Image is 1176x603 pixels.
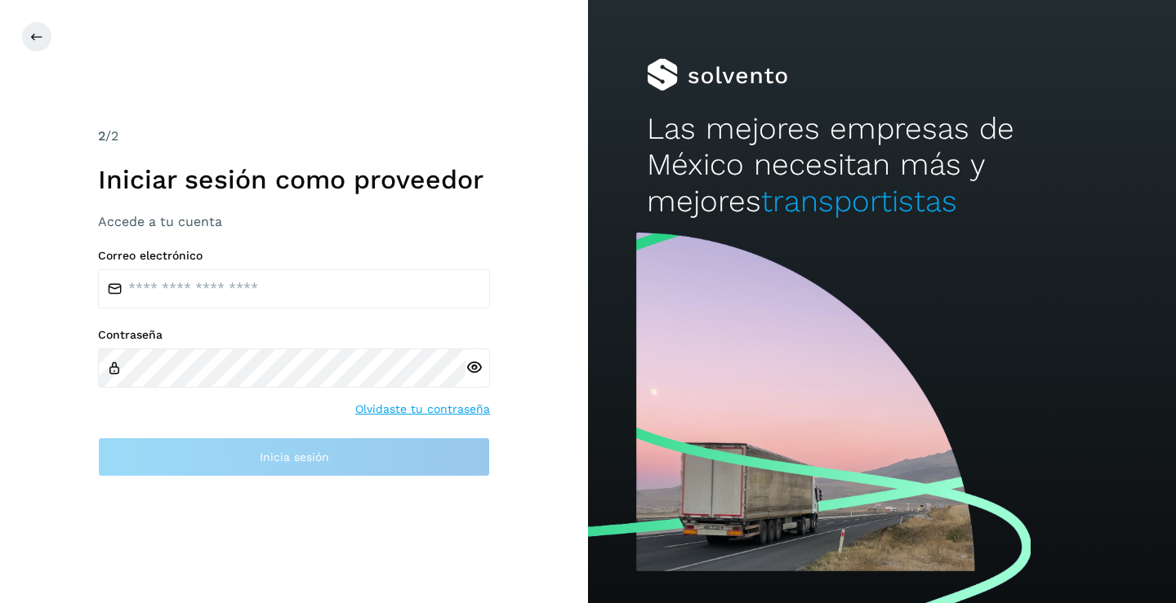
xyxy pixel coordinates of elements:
div: /2 [98,126,490,146]
span: transportistas [761,184,957,219]
span: 2 [98,128,105,144]
a: Olvidaste tu contraseña [355,401,490,418]
h1: Iniciar sesión como proveedor [98,164,490,195]
label: Contraseña [98,328,490,342]
button: Inicia sesión [98,437,490,477]
h2: Las mejores empresas de México necesitan más y mejores [647,111,1117,219]
h3: Accede a tu cuenta [98,214,490,229]
label: Correo electrónico [98,249,490,263]
span: Inicia sesión [260,451,329,463]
